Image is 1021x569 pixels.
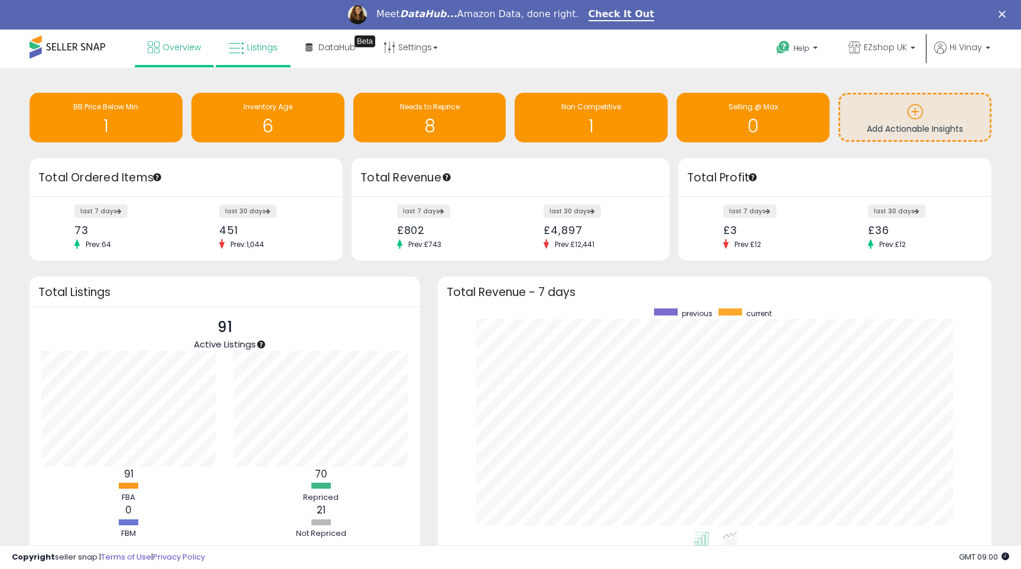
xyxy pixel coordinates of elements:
strong: Copyright [12,551,55,563]
a: Privacy Policy [153,551,205,563]
label: last 30 days [544,204,601,218]
span: Prev: £743 [402,239,447,249]
span: BB Price Below Min [73,102,138,112]
div: £4,897 [544,224,648,236]
span: Prev: 64 [80,239,117,249]
span: Active Listings [194,338,256,350]
a: Selling @ Max 0 [677,93,830,142]
b: 70 [315,467,327,481]
span: Prev: 1,044 [225,239,270,249]
h3: Total Ordered Items [38,170,334,186]
h1: 6 [197,116,339,136]
span: Prev: £12 [873,239,912,249]
h3: Total Revenue - 7 days [447,288,983,297]
a: Hi Vinay [934,41,990,68]
h1: 0 [682,116,824,136]
div: FBM [93,528,164,539]
div: Tooltip anchor [152,172,162,183]
h1: 1 [35,116,177,136]
label: last 30 days [868,204,925,218]
div: Meet Amazon Data, done right. [376,8,579,20]
label: last 7 days [723,204,776,218]
span: Overview [162,41,201,53]
h3: Total Profit [687,170,983,186]
div: Tooltip anchor [256,339,266,350]
h1: 8 [359,116,500,136]
span: Listings [247,41,278,53]
a: Terms of Use [101,551,151,563]
div: £36 [868,224,971,236]
h3: Total Listings [38,288,411,297]
div: Repriced [285,492,356,503]
span: Help [794,43,809,53]
span: Non Competitive [561,102,621,112]
b: 91 [124,467,134,481]
div: seller snap | | [12,552,205,563]
div: Not Repriced [285,528,356,539]
span: 2025-10-13 09:00 GMT [959,551,1009,563]
div: 73 [74,224,177,236]
b: 21 [317,503,326,517]
a: Non Competitive 1 [515,93,668,142]
span: Prev: £12 [729,239,767,249]
span: EZshop UK [864,41,907,53]
h3: Total Revenue [360,170,661,186]
label: last 7 days [74,204,128,218]
div: £3 [723,224,826,236]
div: Close [999,11,1010,18]
a: DataHub [297,30,365,65]
h1: 1 [521,116,662,136]
p: 91 [194,316,256,339]
span: Needs to Reprice [400,102,460,112]
a: Inventory Age 6 [191,93,344,142]
label: last 7 days [397,204,450,218]
label: last 30 days [219,204,277,218]
a: EZshop UK [840,30,924,68]
i: Get Help [776,40,791,55]
span: Inventory Age [243,102,292,112]
span: Hi Vinay [950,41,982,53]
a: Check It Out [588,8,655,21]
div: £802 [397,224,502,236]
div: FBA [93,492,164,503]
a: Listings [220,30,287,65]
span: Add Actionable Insights [867,123,963,135]
span: Selling @ Max [729,102,778,112]
b: 0 [125,503,132,517]
div: Tooltip anchor [747,172,758,183]
span: previous [682,308,713,318]
i: DataHub... [400,8,457,19]
span: DataHub [318,41,356,53]
div: Tooltip anchor [441,172,452,183]
a: BB Price Below Min 1 [30,93,183,142]
a: Add Actionable Insights [840,95,990,140]
a: Help [767,31,830,68]
div: 451 [219,224,322,236]
span: Prev: £12,441 [549,239,600,249]
div: Tooltip anchor [355,35,375,47]
a: Overview [139,30,210,65]
img: Profile image for Georgie [348,5,367,24]
span: current [746,308,772,318]
a: Settings [375,30,447,65]
a: Needs to Reprice 8 [353,93,506,142]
